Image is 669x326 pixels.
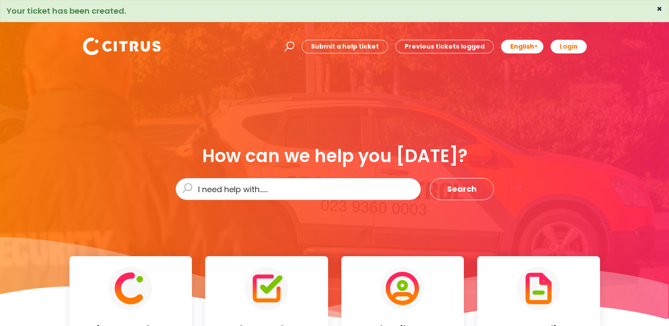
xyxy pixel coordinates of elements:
[550,40,587,53] a: Login
[176,178,421,200] input: I need help with......
[430,178,494,200] button: Search
[510,42,534,51] span: English
[447,182,477,196] span: Search
[657,5,662,13] button: ×
[302,40,388,53] a: Submit a help ticket
[560,42,577,51] b: Login
[176,146,494,166] div: How can we help you [DATE]?
[395,40,494,53] a: Previous tickets logged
